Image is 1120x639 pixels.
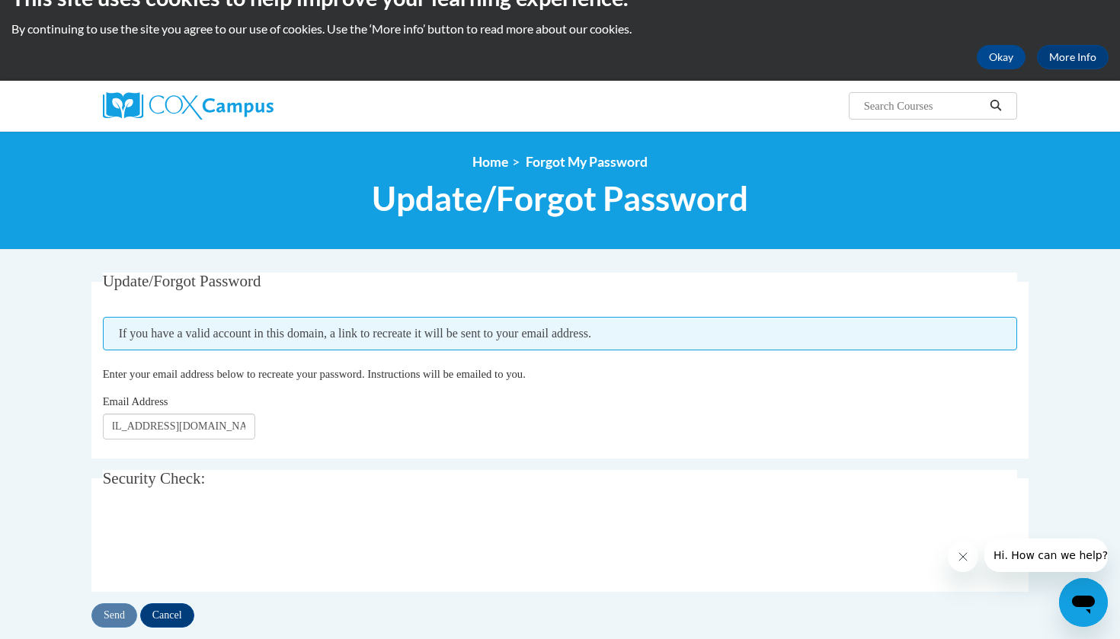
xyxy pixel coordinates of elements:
[977,45,1026,69] button: Okay
[103,92,274,120] img: Cox Campus
[984,97,1007,115] button: Search
[103,414,255,439] input: Email
[1037,45,1109,69] a: More Info
[1059,578,1108,627] iframe: Button to launch messaging window
[948,542,978,572] iframe: Close message
[862,97,984,115] input: Search Courses
[526,154,648,170] span: Forgot My Password
[140,603,194,628] input: Cancel
[103,395,168,407] span: Email Address
[103,368,526,380] span: Enter your email address below to recreate your password. Instructions will be emailed to you.
[372,178,748,219] span: Update/Forgot Password
[11,21,1109,37] p: By continuing to use the site you agree to our use of cookies. Use the ‘More info’ button to read...
[103,272,261,290] span: Update/Forgot Password
[984,538,1108,572] iframe: Message from company
[472,154,508,170] a: Home
[103,513,334,573] iframe: reCAPTCHA
[103,92,392,120] a: Cox Campus
[103,469,206,487] span: Security Check:
[103,317,1018,350] span: If you have a valid account in this domain, a link to recreate it will be sent to your email addr...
